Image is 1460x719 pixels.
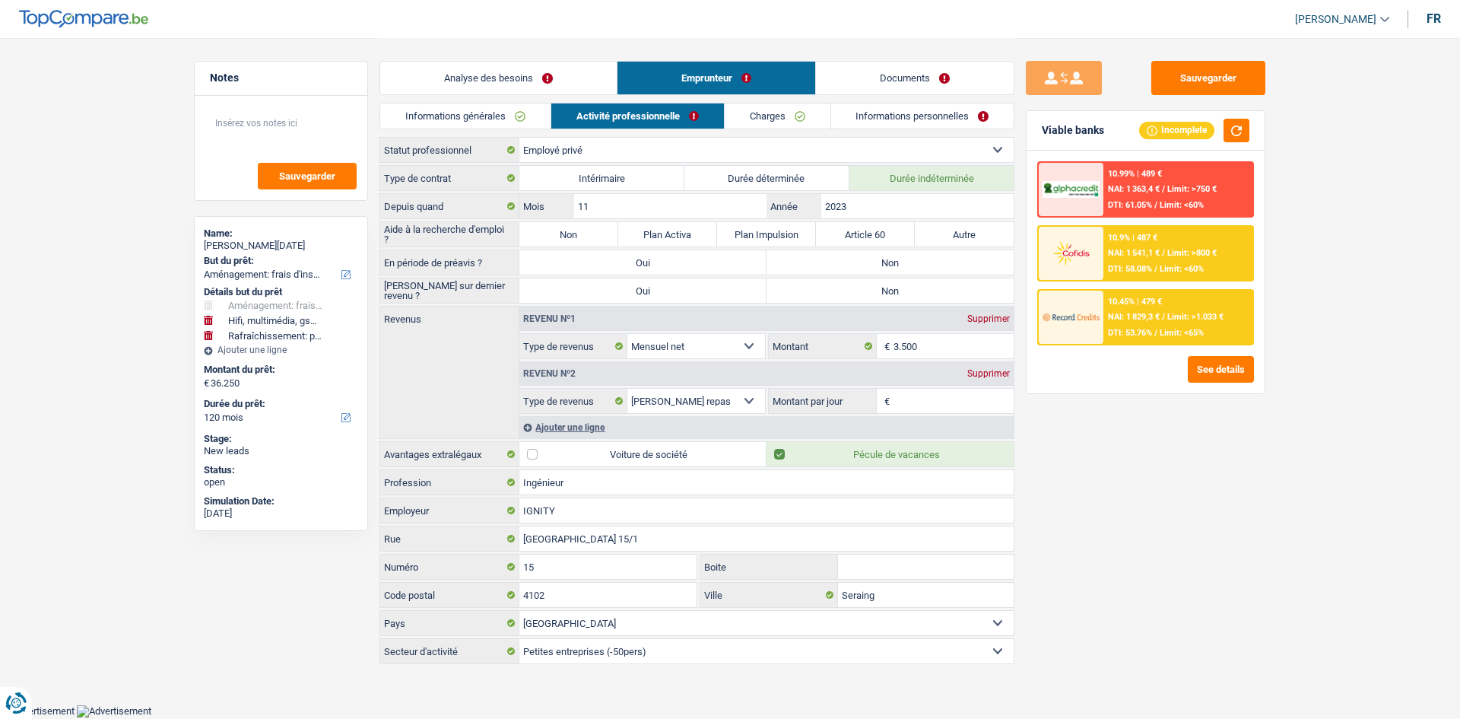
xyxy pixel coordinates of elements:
button: Sauvegarder [1151,61,1265,95]
label: Montant du prêt: [204,364,355,376]
label: En période de préavis ? [380,250,519,275]
span: NAI: 1 541,1 € [1108,248,1160,258]
label: Boite [700,555,839,579]
label: Montant par jour [769,389,877,413]
label: Employeur [380,498,519,523]
label: Aide à la recherche d'emploi ? [380,222,519,247]
button: See details [1188,356,1254,383]
img: Advertisement [77,705,151,717]
img: Record Credits [1043,303,1099,331]
div: Supprimer [963,314,1014,323]
input: AAAA [821,194,1014,218]
span: € [877,389,893,413]
div: fr [1427,11,1441,26]
label: Type de revenus [519,389,627,413]
span: € [204,377,209,390]
span: DTI: 61.05% [1108,200,1152,210]
label: Avantages extralégaux [380,442,519,466]
span: / [1154,328,1157,338]
label: Durée déterminée [684,166,849,190]
span: / [1154,200,1157,210]
span: Limit: >1.033 € [1167,312,1224,322]
a: Charges [725,103,830,129]
div: Name: [204,227,358,240]
span: / [1162,184,1165,194]
div: 10.9% | 487 € [1108,233,1157,243]
label: Numéro [380,555,519,579]
div: open [204,476,358,488]
label: Code postal [380,583,519,607]
a: Informations générales [380,103,551,129]
label: Pécule de vacances [766,442,1014,466]
label: Type de revenus [519,334,627,358]
div: New leads [204,445,358,457]
button: Sauvegarder [258,163,357,189]
label: But du prêt: [204,255,355,267]
label: Oui [519,250,766,275]
div: Simulation Date: [204,495,358,507]
span: DTI: 53.76% [1108,328,1152,338]
div: Status: [204,464,358,476]
label: Plan Activa [618,222,717,247]
div: Ajouter une ligne [204,345,358,355]
div: Stage: [204,433,358,445]
label: Profession [380,470,519,495]
label: Secteur d'activité [380,639,519,663]
label: Non [766,278,1014,303]
label: Non [519,222,618,247]
label: Pays [380,611,519,635]
div: [DATE] [204,507,358,520]
input: MM [574,194,766,218]
div: Incomplete [1139,122,1214,138]
div: [PERSON_NAME][DATE] [204,240,358,252]
span: NAI: 1 363,4 € [1108,184,1160,194]
label: Revenus [380,307,519,324]
div: Ajouter une ligne [519,416,1014,438]
span: / [1162,248,1165,258]
label: Type de contrat [380,166,519,190]
div: Revenu nº2 [519,369,579,378]
label: Rue [380,527,519,551]
label: Statut professionnel [380,138,519,162]
span: Limit: <60% [1160,200,1204,210]
label: Oui [519,278,766,303]
label: Non [766,250,1014,275]
label: Durée indéterminée [849,166,1014,190]
span: Limit: <65% [1160,328,1204,338]
div: Revenu nº1 [519,314,579,323]
div: 10.45% | 479 € [1108,297,1162,307]
span: Limit: <60% [1160,264,1204,274]
span: [PERSON_NAME] [1295,13,1376,26]
label: Intérimaire [519,166,684,190]
a: Informations personnelles [831,103,1014,129]
a: Activité professionnelle [551,103,724,129]
img: TopCompare Logo [19,10,148,28]
img: AlphaCredit [1043,181,1099,199]
a: Documents [816,62,1014,94]
div: Supprimer [963,369,1014,378]
a: Emprunteur [617,62,815,94]
label: Voiture de société [519,442,766,466]
a: Analyse des besoins [380,62,617,94]
label: Durée du prêt: [204,398,355,410]
div: 10.99% | 489 € [1108,169,1162,179]
label: Montant [769,334,877,358]
label: Autre [915,222,1014,247]
span: € [877,334,893,358]
span: / [1154,264,1157,274]
div: Détails but du prêt [204,286,358,298]
span: Limit: >800 € [1167,248,1217,258]
label: Plan Impulsion [717,222,816,247]
label: Année [766,194,820,218]
label: Depuis quand [380,194,519,218]
span: Sauvegarder [279,171,335,181]
span: Limit: >750 € [1167,184,1217,194]
h5: Notes [210,72,352,84]
div: Viable banks [1042,124,1104,137]
img: Cofidis [1043,239,1099,267]
a: [PERSON_NAME] [1283,7,1389,32]
label: Article 60 [816,222,915,247]
label: Ville [700,583,839,607]
label: Mois [519,194,573,218]
span: / [1162,312,1165,322]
